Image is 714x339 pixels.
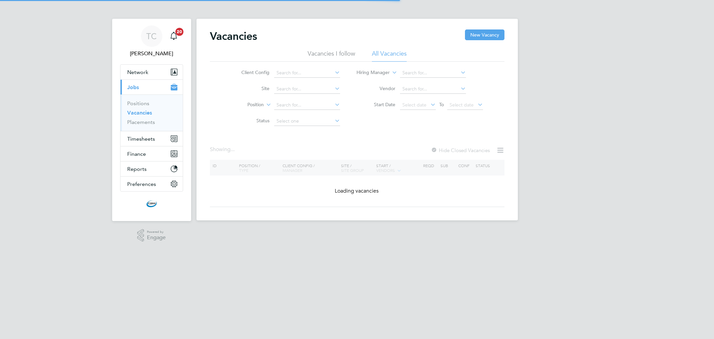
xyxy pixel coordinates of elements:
input: Search for... [400,84,466,94]
h2: Vacancies [210,29,257,43]
a: Powered byEngage [137,229,166,242]
a: Positions [127,100,149,107]
a: TC[PERSON_NAME] [120,25,183,58]
label: Hiring Manager [351,69,390,76]
a: Go to home page [120,198,183,209]
nav: Main navigation [112,19,191,221]
input: Search for... [274,68,340,78]
label: Start Date [357,101,395,108]
span: To [437,100,446,109]
a: Placements [127,119,155,125]
span: Select date [450,102,474,108]
label: Site [231,85,269,91]
a: Vacancies [127,110,152,116]
label: Status [231,118,269,124]
span: Tom Cheek [120,50,183,58]
button: Network [121,65,183,79]
input: Search for... [274,100,340,110]
span: Preferences [127,181,156,187]
span: Finance [127,151,146,157]
span: Reports [127,166,147,172]
span: Jobs [127,84,139,90]
div: Jobs [121,94,183,131]
label: Hide Closed Vacancies [431,147,490,153]
label: Vendor [357,85,395,91]
label: Client Config [231,69,269,75]
span: Network [127,69,148,75]
span: Engage [147,235,166,241]
input: Search for... [400,68,466,78]
span: Select date [402,102,426,108]
button: New Vacancy [465,29,504,40]
span: Timesheets [127,136,155,142]
span: ... [231,146,235,153]
span: 20 [175,28,183,36]
button: Finance [121,146,183,161]
button: Reports [121,161,183,176]
button: Timesheets [121,131,183,146]
span: TC [146,32,157,41]
input: Search for... [274,84,340,94]
a: 20 [167,25,180,47]
span: Powered by [147,229,166,235]
div: Showing [210,146,236,153]
button: Preferences [121,177,183,191]
li: Vacancies I follow [308,50,355,62]
img: cbwstaffingsolutions-logo-retina.png [146,198,157,209]
input: Select one [274,117,340,126]
button: Jobs [121,80,183,94]
li: All Vacancies [372,50,407,62]
label: Position [225,101,264,108]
